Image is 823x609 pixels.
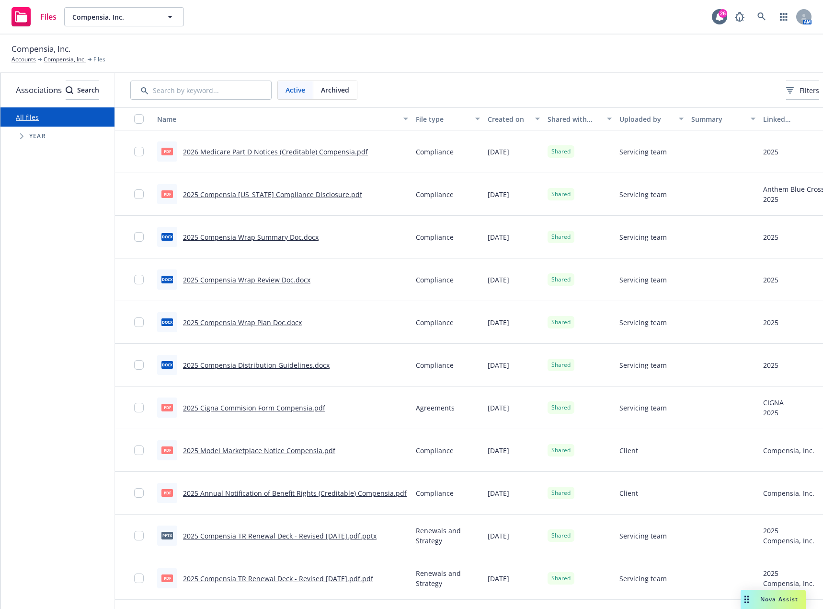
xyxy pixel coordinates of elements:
span: Shared [551,574,571,583]
div: Compensia, Inc. [763,578,814,588]
div: File type [416,114,469,124]
a: Search [752,7,771,26]
span: Agreements [416,403,455,413]
span: Associations [16,84,62,96]
span: [DATE] [488,574,509,584]
a: 2025 Compensia Wrap Review Doc.docx [183,275,310,284]
span: pdf [161,574,173,582]
div: Created on [488,114,529,124]
span: Compensia, Inc. [72,12,155,22]
span: Compliance [416,488,454,498]
div: Summary [691,114,745,124]
span: [DATE] [488,488,509,498]
span: pptx [161,532,173,539]
span: docx [161,361,173,368]
span: Servicing team [619,531,667,541]
div: CIGNA [763,398,784,408]
button: Shared with client [544,107,616,130]
div: 2025 [763,360,778,370]
span: [DATE] [488,531,509,541]
span: Servicing team [619,403,667,413]
div: Name [157,114,398,124]
input: Toggle Row Selected [134,574,144,583]
button: Compensia, Inc. [64,7,184,26]
a: Compensia, Inc. [44,55,86,64]
span: Servicing team [619,189,667,199]
span: [DATE] [488,189,509,199]
a: 2025 Compensia TR Renewal Deck - Revised [DATE].pdf.pptx [183,531,377,540]
input: Toggle Row Selected [134,531,144,540]
div: 2025 [763,317,778,328]
a: 2025 Cigna Commision Form Compensia.pdf [183,403,325,412]
span: Compliance [416,360,454,370]
span: Files [93,55,105,64]
input: Toggle Row Selected [134,360,144,370]
input: Select all [134,114,144,124]
input: Toggle Row Selected [134,147,144,156]
span: Shared [551,147,571,156]
button: Name [153,107,412,130]
span: [DATE] [488,403,509,413]
span: Filters [786,85,819,95]
input: Search by keyword... [130,81,272,100]
span: Compliance [416,317,454,328]
button: Uploaded by [616,107,687,130]
span: Year [29,133,46,139]
a: 2025 Compensia TR Renewal Deck - Revised [DATE].pdf.pdf [183,574,373,583]
button: Created on [484,107,544,130]
span: [DATE] [488,232,509,242]
a: Accounts [11,55,36,64]
span: Shared [551,318,571,327]
span: [DATE] [488,275,509,285]
div: Compensia, Inc. [763,536,814,546]
input: Toggle Row Selected [134,445,144,455]
a: Switch app [774,7,793,26]
div: 2025 [763,408,784,418]
div: Compensia, Inc. [763,488,814,498]
a: 2026 Medicare Part D Notices (Creditable) Compensia.pdf [183,147,368,156]
a: 2025 Model Marketplace Notice Compensia.pdf [183,446,335,455]
span: [DATE] [488,317,509,328]
div: 2025 [763,275,778,285]
div: 2025 [763,232,778,242]
span: Servicing team [619,275,667,285]
input: Toggle Row Selected [134,232,144,242]
span: Archived [321,85,349,95]
span: Compliance [416,147,454,157]
a: 2025 Compensia Wrap Summary Doc.docx [183,233,319,242]
span: Active [286,85,305,95]
a: 2025 Compensia Distribution Guidelines.docx [183,361,330,370]
span: Servicing team [619,147,667,157]
button: Nova Assist [741,590,806,609]
div: 2025 [763,147,778,157]
span: Filters [800,85,819,95]
span: Renewals and Strategy [416,526,480,546]
span: pdf [161,148,173,155]
span: Compliance [416,445,454,456]
div: Uploaded by [619,114,673,124]
a: 2025 Annual Notification of Benefit Rights (Creditable) Compensia.pdf [183,489,407,498]
span: Shared [551,489,571,497]
span: Shared [551,275,571,284]
span: [DATE] [488,147,509,157]
input: Toggle Row Selected [134,317,144,327]
div: Search [66,81,99,99]
div: Shared with client [548,114,601,124]
input: Toggle Row Selected [134,488,144,498]
span: Shared [551,233,571,241]
span: pdf [161,489,173,496]
span: Compliance [416,189,454,199]
a: Report a Bug [730,7,749,26]
div: 2025 [763,568,814,578]
div: 26 [719,9,727,18]
input: Toggle Row Selected [134,189,144,199]
span: [DATE] [488,445,509,456]
a: 2025 Compensia [US_STATE] Compliance Disclosure.pdf [183,190,362,199]
span: Compliance [416,232,454,242]
span: Nova Assist [760,595,798,603]
span: Shared [551,446,571,455]
span: Compliance [416,275,454,285]
span: [DATE] [488,360,509,370]
span: docx [161,233,173,240]
button: Filters [786,81,819,100]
